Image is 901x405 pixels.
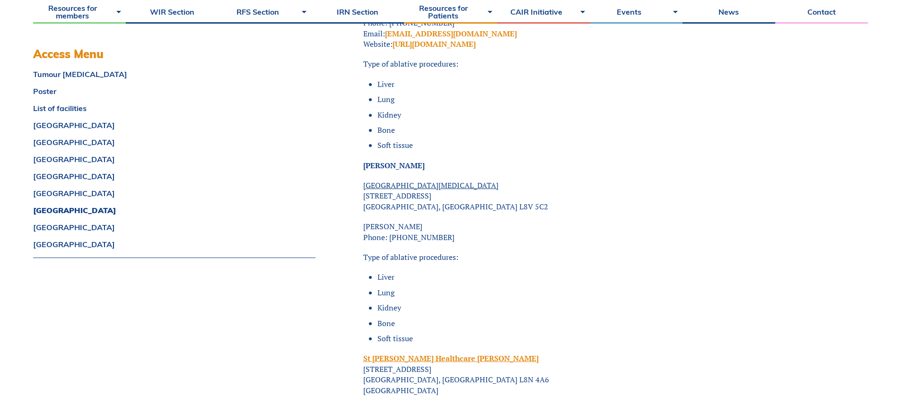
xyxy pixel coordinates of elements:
strong: [PERSON_NAME] [363,160,425,171]
li: Soft tissue [377,140,797,150]
a: [GEOGRAPHIC_DATA] [33,172,315,180]
p: [PERSON_NAME] Phone: [PHONE_NUMBER] [363,221,797,242]
a: [GEOGRAPHIC_DATA] [33,138,315,146]
a: Poster [33,87,315,95]
li: Liver [377,79,797,89]
a: [GEOGRAPHIC_DATA] [33,155,315,163]
a: [GEOGRAPHIC_DATA] [33,224,315,231]
li: Bone [377,318,797,328]
p: Type of ablative procedures: [363,59,797,69]
a: [GEOGRAPHIC_DATA] [33,190,315,197]
h3: Access Menu [33,47,315,61]
li: Lung [377,287,797,298]
p: Type of ablative procedures: [363,252,797,262]
a: [GEOGRAPHIC_DATA] [33,207,315,214]
p: [STREET_ADDRESS] [GEOGRAPHIC_DATA], [GEOGRAPHIC_DATA] L8V 5C2 [363,180,797,212]
p: [PERSON_NAME] Phone: [PHONE_NUMBER] Email: Website: [363,7,797,50]
a: St [PERSON_NAME] Healthcare [PERSON_NAME] [363,353,539,363]
a: [URL][DOMAIN_NAME] [393,39,476,49]
li: Kidney [377,302,797,313]
a: List of facilities [33,104,315,112]
li: Kidney [377,110,797,120]
span: [GEOGRAPHIC_DATA][MEDICAL_DATA] [363,180,499,190]
li: Bone [377,125,797,135]
p: [STREET_ADDRESS] [GEOGRAPHIC_DATA], [GEOGRAPHIC_DATA] L8N 4A6 [GEOGRAPHIC_DATA] [363,353,797,396]
a: [GEOGRAPHIC_DATA] [33,121,315,129]
li: Lung [377,94,797,104]
a: [GEOGRAPHIC_DATA] [33,241,315,248]
li: Soft tissue [377,333,797,344]
li: Liver [377,272,797,282]
a: [EMAIL_ADDRESS][DOMAIN_NAME] [385,28,517,39]
a: Tumour [MEDICAL_DATA] [33,70,315,78]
